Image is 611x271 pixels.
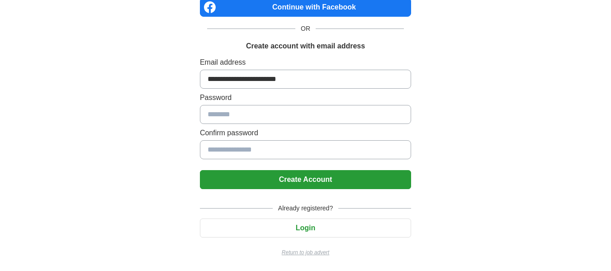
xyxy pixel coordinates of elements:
[246,41,365,52] h1: Create account with email address
[200,219,411,238] button: Login
[200,57,411,68] label: Email address
[200,92,411,103] label: Password
[200,128,411,138] label: Confirm password
[200,248,411,257] a: Return to job advert
[200,170,411,189] button: Create Account
[295,24,316,33] span: OR
[273,204,338,213] span: Already registered?
[200,224,411,232] a: Login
